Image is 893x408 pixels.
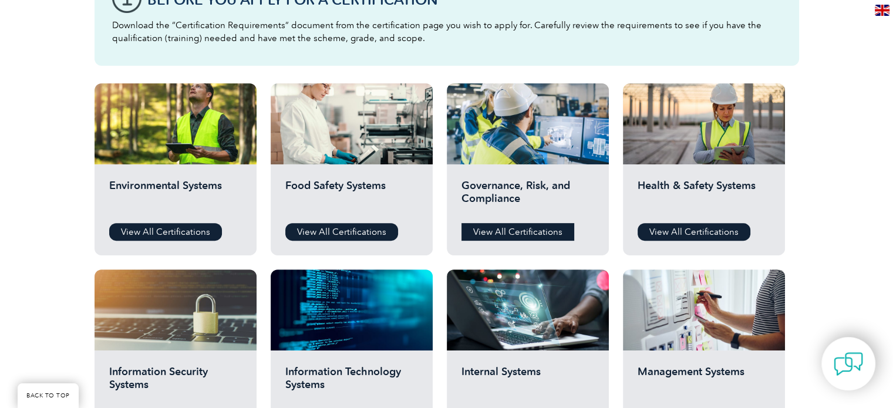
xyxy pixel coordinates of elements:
[112,19,781,45] p: Download the “Certification Requirements” document from the certification page you wish to apply ...
[461,179,594,214] h2: Governance, Risk, and Compliance
[18,383,79,408] a: BACK TO TOP
[109,179,242,214] h2: Environmental Systems
[834,349,863,379] img: contact-chat.png
[638,365,770,400] h2: Management Systems
[638,223,750,241] a: View All Certifications
[875,5,889,16] img: en
[109,223,222,241] a: View All Certifications
[638,179,770,214] h2: Health & Safety Systems
[285,223,398,241] a: View All Certifications
[461,223,574,241] a: View All Certifications
[285,179,418,214] h2: Food Safety Systems
[109,365,242,400] h2: Information Security Systems
[461,365,594,400] h2: Internal Systems
[285,365,418,400] h2: Information Technology Systems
